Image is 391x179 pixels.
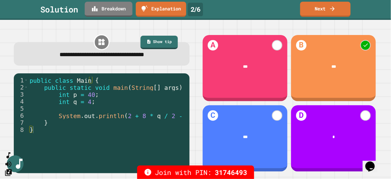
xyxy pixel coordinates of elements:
div: 1 [14,77,28,84]
a: Show tip [141,36,178,49]
div: 3 [14,91,28,98]
button: Mute music [4,160,12,168]
span: Toggle code folding, rows 2 through 7 [24,84,28,91]
h1: C [208,110,218,121]
div: 2 [14,84,28,91]
div: 4 [14,98,28,105]
div: 2 / 6 [188,3,203,16]
div: 8 [14,126,28,133]
a: Next [300,2,351,17]
h1: A [208,40,218,50]
span: Toggle code folding, rows 1 through 8 [24,77,28,84]
a: Breakdown [85,2,132,17]
div: Solution [40,3,78,15]
button: Change Music [4,168,12,177]
button: SpeedDial basic example [4,151,12,160]
h1: D [296,110,307,121]
div: 5 [14,105,28,112]
iframe: chat widget [363,152,384,172]
div: Join with PIN: [137,166,254,179]
a: Explanation [136,2,186,17]
h1: B [296,40,307,50]
div: 6 [14,112,28,119]
div: 7 [14,119,28,126]
span: 31746493 [215,167,247,177]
